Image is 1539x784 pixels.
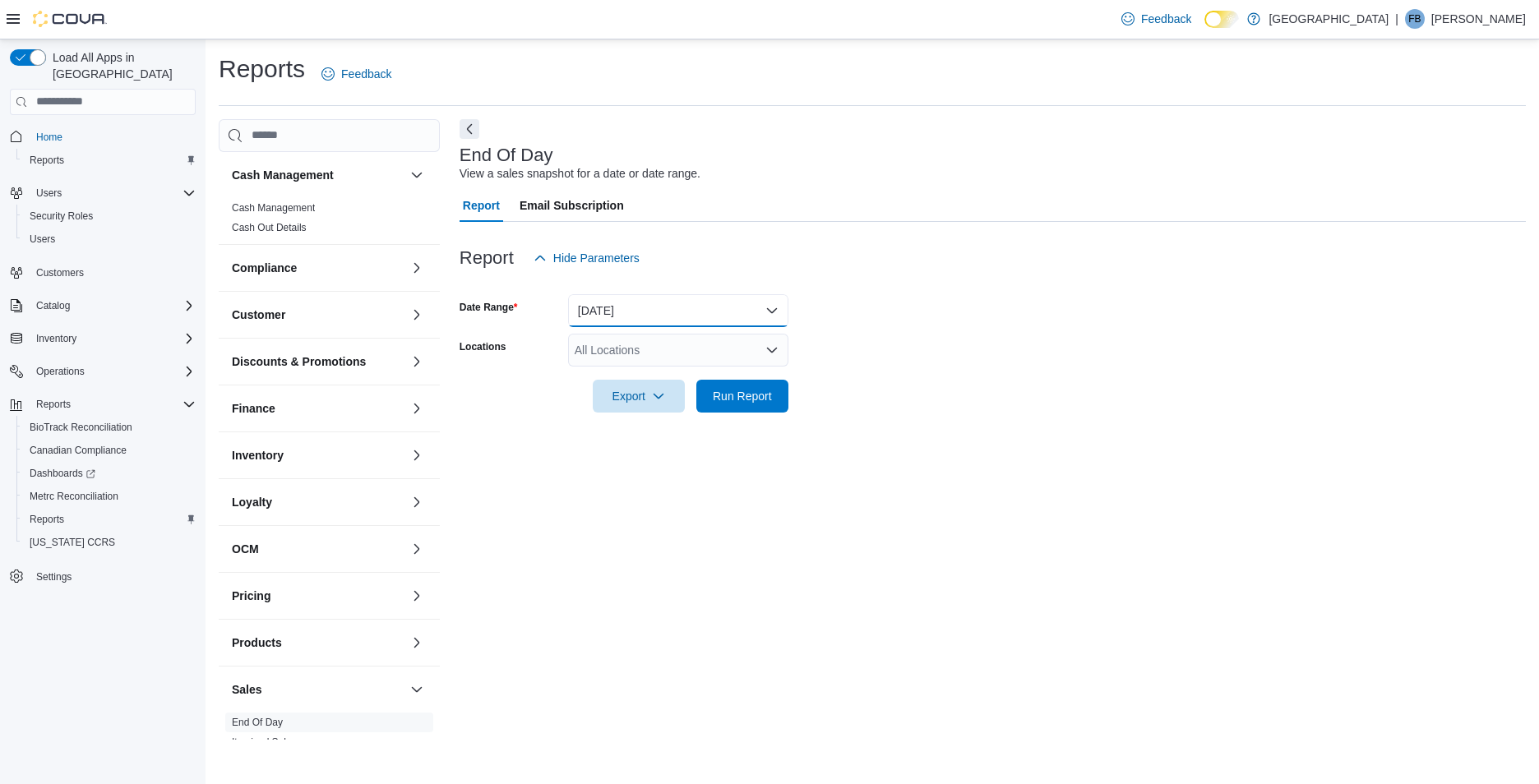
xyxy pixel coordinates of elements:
[603,380,675,413] span: Export
[407,399,427,418] button: Finance
[407,633,427,653] button: Products
[36,570,72,583] span: Settings
[30,444,127,457] span: Canadian Compliance
[16,149,202,172] button: Reports
[232,260,404,276] button: Compliance
[16,439,202,462] button: Canadian Compliance
[23,510,196,529] span: Reports
[3,327,202,350] button: Inventory
[232,736,297,749] span: Itemized Sales
[315,58,398,90] a: Feedback
[341,66,391,82] span: Feedback
[407,492,427,512] button: Loyalty
[3,360,202,383] button: Operations
[1269,9,1389,29] p: [GEOGRAPHIC_DATA]
[696,380,788,413] button: Run Report
[23,206,99,226] a: Security Roles
[16,508,202,531] button: Reports
[1141,11,1191,27] span: Feedback
[232,736,297,748] a: Itemized Sales
[30,262,196,283] span: Customers
[23,510,71,529] a: Reports
[16,416,202,439] button: BioTrack Reconciliation
[30,362,91,381] button: Operations
[232,260,297,276] h3: Compliance
[765,344,779,357] button: Open list of options
[232,167,404,183] button: Cash Management
[30,296,196,316] span: Catalog
[407,539,427,559] button: OCM
[219,198,440,244] div: Cash Management
[30,513,64,526] span: Reports
[30,210,93,223] span: Security Roles
[232,353,404,370] button: Discounts & Promotions
[460,340,506,353] label: Locations
[232,447,404,463] button: Inventory
[460,119,479,139] button: Next
[23,487,125,506] a: Metrc Reconciliation
[36,299,70,312] span: Catalog
[23,440,133,460] a: Canadian Compliance
[36,398,71,411] span: Reports
[1204,11,1239,28] input: Dark Mode
[16,531,202,554] button: [US_STATE] CCRS
[36,131,62,144] span: Home
[30,233,55,246] span: Users
[30,154,64,167] span: Reports
[16,485,202,508] button: Metrc Reconciliation
[232,541,259,557] h3: OCM
[36,332,76,345] span: Inventory
[30,127,69,147] a: Home
[30,394,196,414] span: Reports
[23,150,196,170] span: Reports
[232,202,315,214] a: Cash Management
[553,250,640,266] span: Hide Parameters
[407,258,427,278] button: Compliance
[23,229,196,249] span: Users
[527,242,646,274] button: Hide Parameters
[232,681,262,698] h3: Sales
[232,400,404,417] button: Finance
[30,567,78,587] a: Settings
[23,417,196,437] span: BioTrack Reconciliation
[593,380,685,413] button: Export
[46,49,196,82] span: Load All Apps in [GEOGRAPHIC_DATA]
[232,588,404,604] button: Pricing
[1395,9,1398,29] p: |
[463,189,500,222] span: Report
[232,400,275,417] h3: Finance
[23,417,139,437] a: BioTrack Reconciliation
[3,261,202,284] button: Customers
[30,296,76,316] button: Catalog
[23,229,62,249] a: Users
[30,490,118,503] span: Metrc Reconciliation
[460,301,518,314] label: Date Range
[407,445,427,465] button: Inventory
[232,634,404,651] button: Products
[232,494,272,510] h3: Loyalty
[30,421,132,434] span: BioTrack Reconciliation
[232,201,315,214] span: Cash Management
[30,183,196,203] span: Users
[568,294,788,327] button: [DATE]
[23,463,196,483] span: Dashboards
[3,564,202,588] button: Settings
[232,494,404,510] button: Loyalty
[407,352,427,371] button: Discounts & Promotions
[232,221,307,234] span: Cash Out Details
[30,362,196,381] span: Operations
[232,222,307,233] a: Cash Out Details
[232,167,334,183] h3: Cash Management
[407,165,427,185] button: Cash Management
[3,182,202,205] button: Users
[713,388,772,404] span: Run Report
[30,394,77,414] button: Reports
[3,393,202,416] button: Reports
[232,717,283,728] a: End Of Day
[232,307,285,323] h3: Customer
[232,353,366,370] h3: Discounts & Promotions
[30,127,196,147] span: Home
[16,205,202,228] button: Security Roles
[30,536,115,549] span: [US_STATE] CCRS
